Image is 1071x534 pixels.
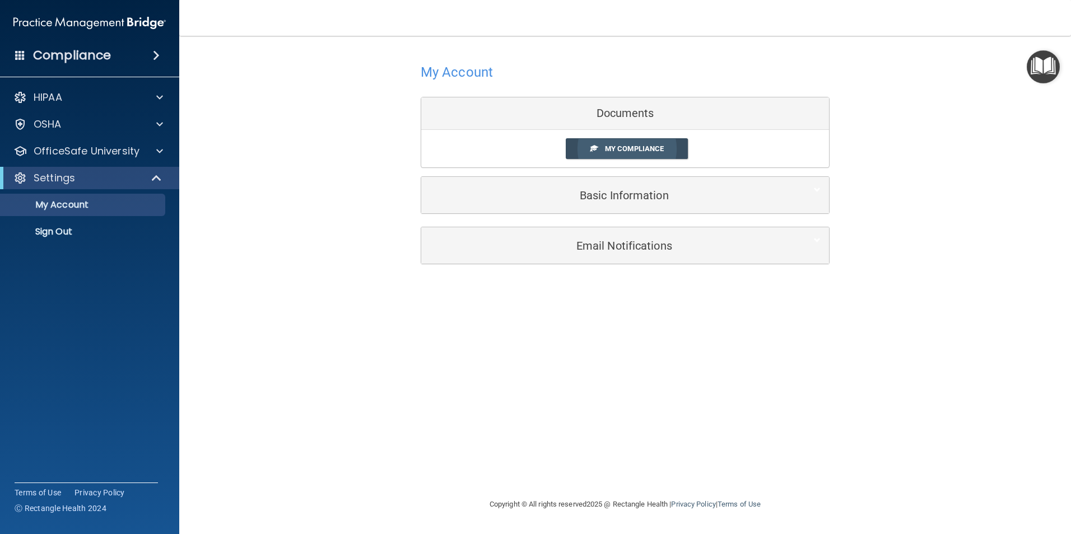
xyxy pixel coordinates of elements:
[13,12,166,34] img: PMB logo
[13,144,163,158] a: OfficeSafe University
[15,487,61,498] a: Terms of Use
[15,503,106,514] span: Ⓒ Rectangle Health 2024
[421,97,829,130] div: Documents
[33,48,111,63] h4: Compliance
[34,171,75,185] p: Settings
[430,189,786,202] h5: Basic Information
[430,233,821,258] a: Email Notifications
[671,500,715,508] a: Privacy Policy
[7,199,160,210] p: My Account
[421,65,493,79] h4: My Account
[34,144,139,158] p: OfficeSafe University
[430,182,821,208] a: Basic Information
[421,486,830,522] div: Copyright © All rights reserved 2025 @ Rectangle Health | |
[605,144,664,153] span: My Compliance
[7,226,160,237] p: Sign Out
[718,500,761,508] a: Terms of Use
[13,118,163,131] a: OSHA
[34,91,62,104] p: HIPAA
[13,91,163,104] a: HIPAA
[74,487,125,498] a: Privacy Policy
[13,171,162,185] a: Settings
[34,118,62,131] p: OSHA
[1027,50,1060,83] button: Open Resource Center
[430,240,786,252] h5: Email Notifications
